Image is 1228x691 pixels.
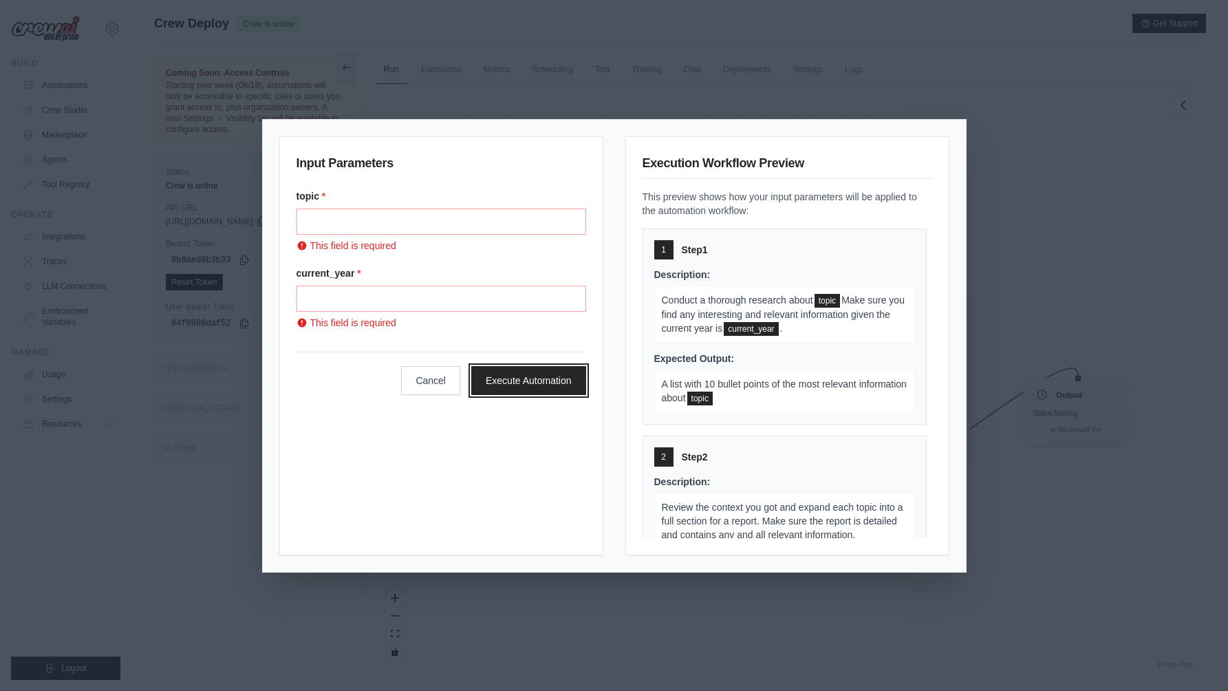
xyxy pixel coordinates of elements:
h3: Execution Workflow Preview [643,153,932,179]
span: . [780,323,783,334]
span: Description: [654,476,711,487]
span: Description: [654,269,711,280]
span: Step 1 [682,243,708,257]
p: This preview shows how your input parameters will be applied to the automation workflow: [643,190,932,217]
button: Execute Automation [471,366,586,395]
span: A list with 10 bullet points of the most relevant information about [662,379,907,403]
span: Make sure you find any interesting and relevant information given the current year is [662,295,905,334]
h3: Input Parameters [297,153,586,178]
span: 2 [661,451,666,463]
span: topic [815,294,840,308]
label: current_year [297,266,586,280]
label: topic [297,189,586,203]
span: Conduct a thorough research about [662,295,813,306]
span: 1 [661,244,666,255]
span: Expected Output: [654,353,735,364]
span: current_year [724,322,778,336]
span: topic [687,392,713,405]
p: This field is required [297,239,586,253]
span: Review the context you got and expand each topic into a full section for a report. Make sure the ... [662,502,903,540]
span: Step 2 [682,450,708,464]
button: Cancel [401,366,460,395]
p: This field is required [297,316,586,330]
